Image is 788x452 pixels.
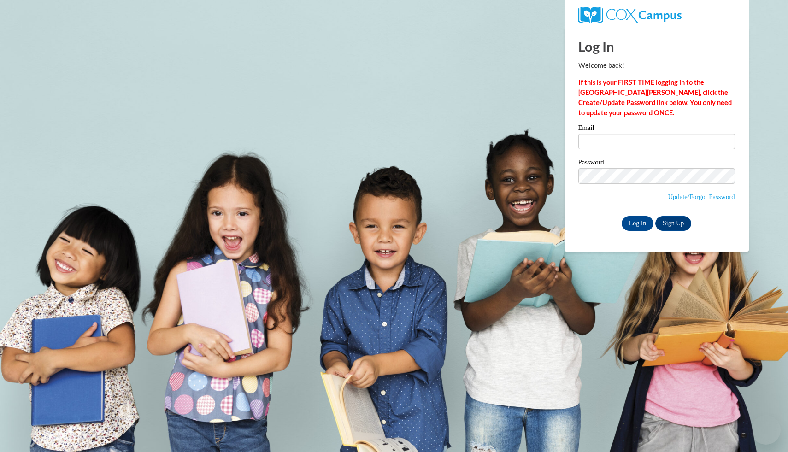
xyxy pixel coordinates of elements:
[578,37,735,56] h1: Log In
[578,159,735,168] label: Password
[668,193,735,200] a: Update/Forgot Password
[655,216,691,231] a: Sign Up
[622,216,654,231] input: Log In
[578,78,732,117] strong: If this is your FIRST TIME logging in to the [GEOGRAPHIC_DATA][PERSON_NAME], click the Create/Upd...
[578,7,735,23] a: COX Campus
[578,124,735,134] label: Email
[578,60,735,70] p: Welcome back!
[751,415,781,445] iframe: Button to launch messaging window
[578,7,682,23] img: COX Campus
